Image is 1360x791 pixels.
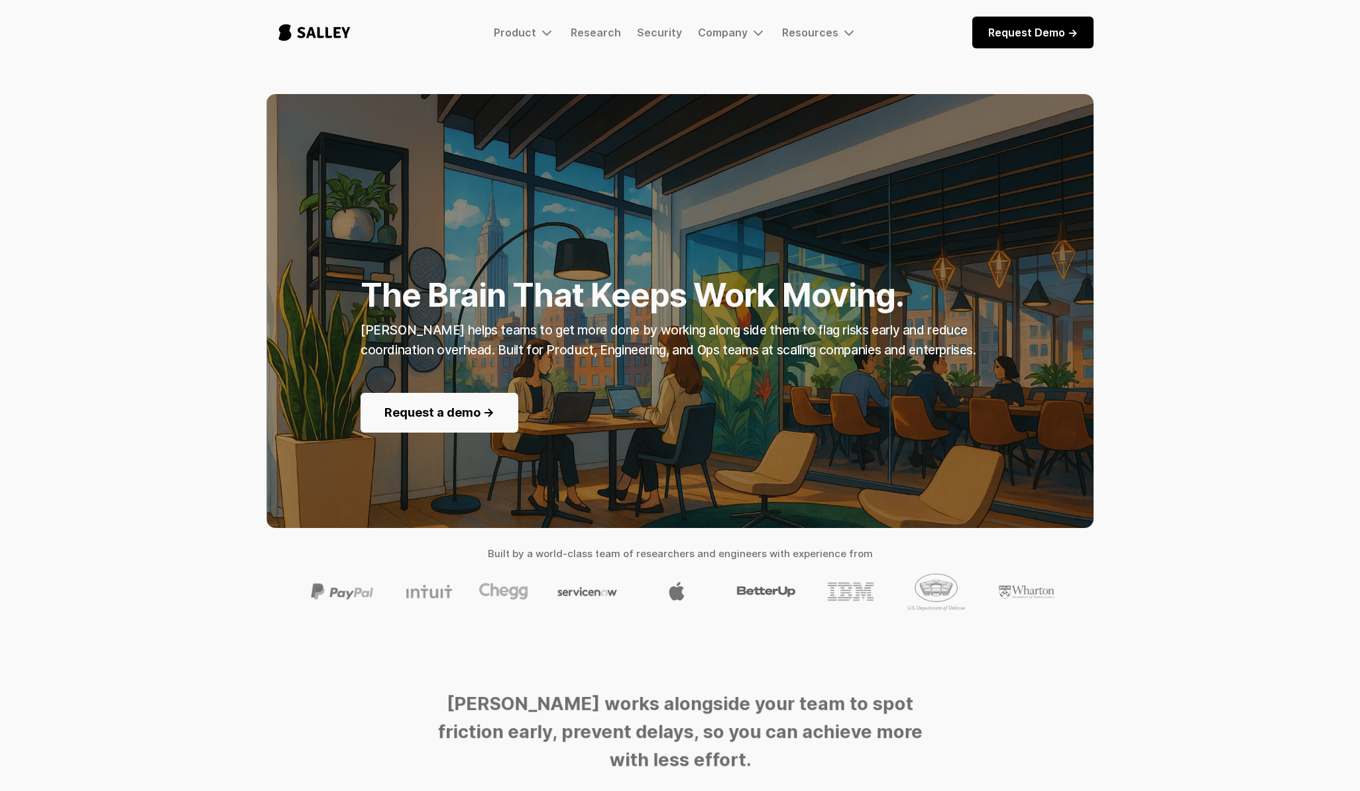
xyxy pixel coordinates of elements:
[266,11,363,54] a: home
[361,393,518,433] a: Request a demo ->
[361,323,976,358] strong: [PERSON_NAME] helps teams to get more done by working along side them to flag risks early and red...
[637,26,682,39] a: Security
[494,25,555,40] div: Product
[437,692,922,770] strong: [PERSON_NAME] works alongside your team to spot friction early, prevent delays, so you can achiev...
[698,25,766,40] div: Company
[782,25,857,40] div: Resources
[361,276,904,315] strong: The Brain That Keeps Work Moving.
[698,26,748,39] div: Company
[571,26,621,39] a: Research
[266,544,1094,564] h4: Built by a world-class team of researchers and engineers with experience from
[972,17,1094,48] a: Request Demo ->
[782,26,838,39] div: Resources
[494,26,536,39] div: Product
